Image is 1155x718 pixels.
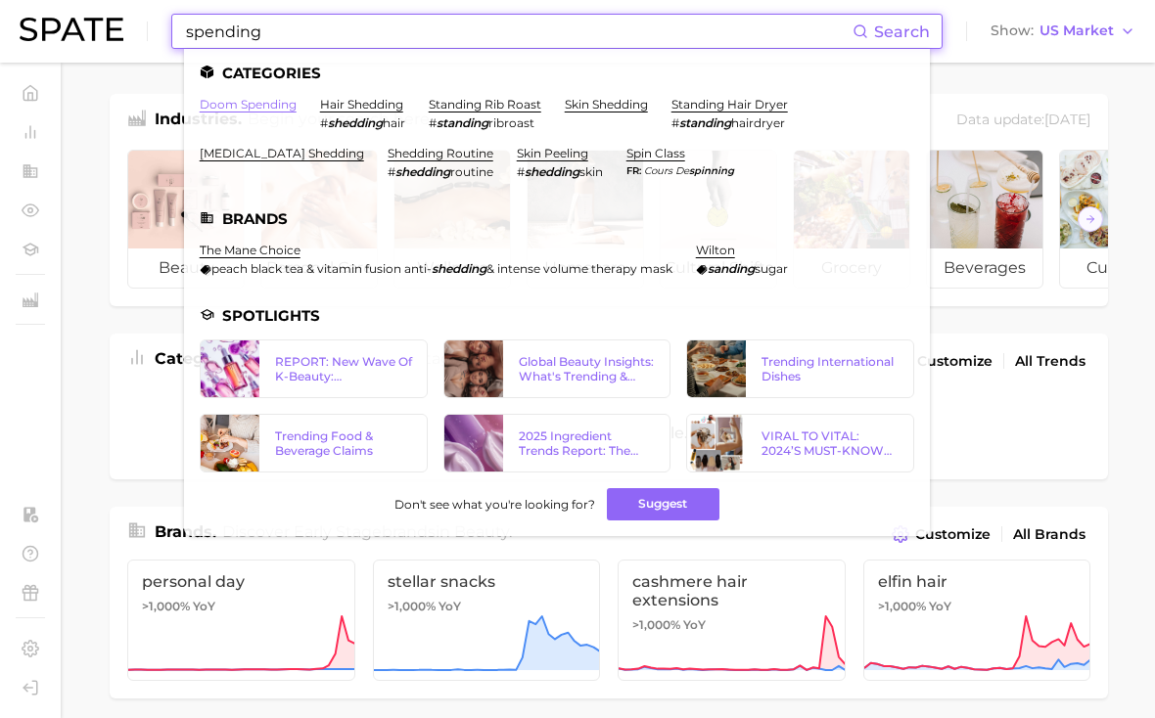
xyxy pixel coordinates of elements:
[1008,521,1090,548] a: All Brands
[388,146,493,160] a: shedding routine
[155,522,216,541] span: Brands .
[874,22,930,41] span: Search
[525,164,579,179] em: shedding
[927,248,1042,288] span: beverages
[956,108,1090,134] div: Data update: [DATE]
[607,488,719,520] button: Suggest
[486,261,672,276] span: & intense volume therapy mask
[155,108,242,134] h1: Industries.
[887,520,995,548] button: Customize
[671,115,679,130] span: #
[320,115,328,130] span: #
[200,243,300,257] a: the mane choice
[679,115,731,130] em: standing
[200,65,914,81] li: Categories
[517,164,525,179] span: #
[394,497,595,512] span: Don't see what you're looking for?
[200,307,914,324] li: Spotlights
[443,414,671,472] a: 2025 Ingredient Trends Report: The Ingredients Defining Beauty in [DATE]
[632,572,831,609] span: cashmere hair extensions
[450,164,493,179] span: routine
[142,599,190,613] span: >1,000%
[1039,25,1114,36] span: US Market
[20,18,123,41] img: SPATE
[432,261,486,276] em: shedding
[383,115,405,130] span: hair
[429,115,437,130] span: #
[915,526,991,543] span: Customize
[917,353,993,370] span: Customize
[128,248,244,288] span: beauty
[991,25,1034,36] span: Show
[1013,526,1086,543] span: All Brands
[878,599,926,613] span: >1,000%
[1015,353,1086,370] span: All Trends
[388,164,395,179] span: #
[755,261,788,276] span: sugar
[579,164,603,179] span: skin
[626,146,685,160] a: spin class
[626,164,644,177] span: fr
[889,347,997,375] button: Customize
[275,428,411,458] div: Trending Food & Beverage Claims
[683,617,706,633] span: YoY
[211,261,432,276] span: peach black tea & vitamin fusion anti-
[439,599,461,614] span: YoY
[986,19,1140,44] button: ShowUS Market
[127,150,245,289] a: beauty
[200,339,428,398] a: REPORT: New Wave Of K-Beauty: [GEOGRAPHIC_DATA]’s Trending Innovations In Skincare & Color Cosmetics
[328,115,383,130] em: shedding
[878,572,1077,591] span: elfin hair
[1010,348,1090,375] a: All Trends
[443,339,671,398] a: Global Beauty Insights: What's Trending & What's Ahead?
[388,572,586,591] span: stellar snacks
[142,572,341,591] span: personal day
[200,146,364,160] a: [MEDICAL_DATA] shedding
[618,560,846,681] a: cashmere hair extensions>1,000% YoY
[519,354,655,383] div: Global Beauty Insights: What's Trending & What's Ahead?
[565,97,648,112] a: skin shedding
[200,97,297,112] a: doom spending
[762,428,898,458] div: VIRAL TO VITAL: 2024’S MUST-KNOW HAIR TRENDS ON TIKTOK
[184,15,853,48] input: Search here for a brand, industry, or ingredient
[275,354,416,383] div: REPORT: New Wave Of K-Beauty: [GEOGRAPHIC_DATA]’s Trending Innovations In Skincare & Color Cosmetics
[155,349,296,368] span: Category Trends .
[200,414,428,472] a: Trending Food & Beverage Claims
[863,560,1091,681] a: elfin hair>1,000% YoY
[731,115,785,130] span: hairdryer
[110,386,1108,479] div: No trends available.
[632,617,680,632] span: >1,000%
[644,164,689,177] span: cours de
[437,115,488,130] em: standing
[671,97,788,112] a: standing hair dryer
[373,560,601,681] a: stellar snacks>1,000% YoY
[926,150,1043,289] a: beverages
[395,164,450,179] em: shedding
[1078,206,1103,232] button: Scroll Right
[696,243,735,257] a: wilton
[686,414,914,472] a: VIRAL TO VITAL: 2024’S MUST-KNOW HAIR TRENDS ON TIKTOK
[689,164,734,177] em: spinning
[193,599,215,614] span: YoY
[388,599,436,613] span: >1,000%
[16,673,45,702] a: Log out. Currently logged in with e-mail lhighfill@hunterpr.com.
[127,560,355,681] a: personal day>1,000% YoY
[320,97,403,112] a: hair shedding
[686,339,914,398] a: Trending International Dishes
[429,97,541,112] a: standing rib roast
[519,428,655,458] div: 2025 Ingredient Trends Report: The Ingredients Defining Beauty in [DATE]
[488,115,534,130] span: ribroast
[708,261,755,276] em: sanding
[929,599,951,614] span: YoY
[762,354,898,383] div: Trending International Dishes
[517,146,588,160] a: skin peeling
[200,210,914,227] li: Brands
